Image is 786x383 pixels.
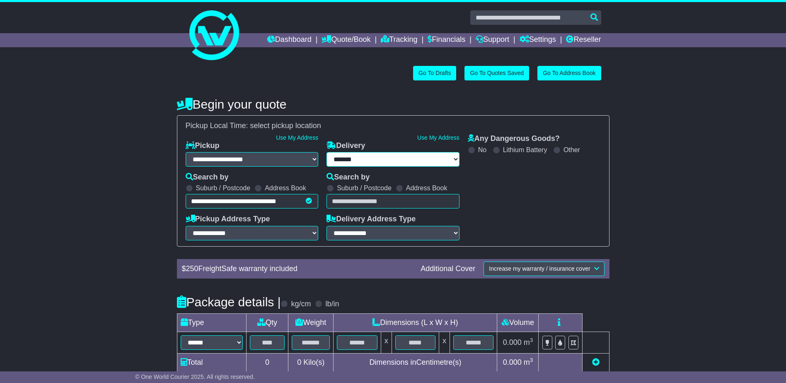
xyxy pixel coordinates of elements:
label: Pickup [186,141,220,150]
a: Go To Quotes Saved [464,66,529,80]
td: x [381,332,392,353]
div: $ FreightSafe warranty included [178,264,417,274]
button: Increase my warranty / insurance cover [484,262,604,276]
td: Total [177,353,246,371]
span: m [524,358,533,366]
span: © One World Courier 2025. All rights reserved. [135,373,255,380]
label: Suburb / Postcode [337,184,392,192]
label: kg/cm [291,300,311,309]
a: Tracking [381,33,417,47]
label: Lithium Battery [503,146,547,154]
a: Support [476,33,509,47]
a: Use My Address [417,134,460,141]
label: Any Dangerous Goods? [468,134,560,143]
label: Suburb / Postcode [196,184,251,192]
span: 0.000 [503,358,522,366]
h4: Package details | [177,295,281,309]
label: Delivery Address Type [326,215,416,224]
a: Settings [520,33,556,47]
label: Pickup Address Type [186,215,270,224]
td: Dimensions (L x W x H) [334,313,497,332]
h4: Begin your quote [177,97,609,111]
span: 250 [186,264,198,273]
a: Financials [428,33,465,47]
td: Volume [497,313,539,332]
a: Add new item [592,358,600,366]
sup: 3 [530,357,533,363]
span: 0 [297,358,301,366]
a: Dashboard [267,33,312,47]
label: No [478,146,486,154]
label: Delivery [326,141,365,150]
sup: 3 [530,337,533,343]
label: lb/in [325,300,339,309]
a: Go To Address Book [537,66,601,80]
div: Additional Cover [416,264,479,274]
span: 0.000 [503,338,522,347]
td: Dimensions in Centimetre(s) [334,353,497,371]
span: Increase my warranty / insurance cover [489,265,590,272]
label: Other [564,146,580,154]
label: Search by [186,173,229,182]
td: Type [177,313,246,332]
div: Pickup Local Time: [181,121,605,131]
td: Qty [246,313,288,332]
td: 0 [246,353,288,371]
td: Weight [288,313,334,332]
label: Address Book [406,184,447,192]
label: Search by [326,173,370,182]
a: Go To Drafts [413,66,456,80]
a: Reseller [566,33,601,47]
span: select pickup location [250,121,321,130]
td: Kilo(s) [288,353,334,371]
label: Address Book [265,184,306,192]
span: m [524,338,533,347]
a: Quote/Book [322,33,370,47]
a: Use My Address [276,134,318,141]
td: x [439,332,450,353]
